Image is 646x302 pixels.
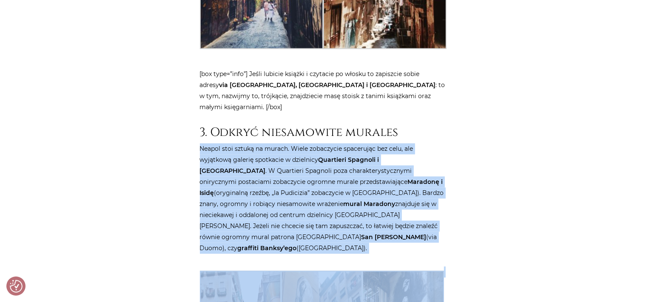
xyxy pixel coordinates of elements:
img: Revisit consent button [10,280,23,293]
strong: via [GEOGRAPHIC_DATA], [GEOGRAPHIC_DATA] i [GEOGRAPHIC_DATA] [219,81,436,89]
strong: San [PERSON_NAME] [361,233,427,241]
strong: mural Maradony [344,200,396,208]
button: Preferencje co do zgód [10,280,23,293]
strong: Maradonę i Isidę [200,178,443,197]
p: [box type=”info”] Jeśli lubicie książki i czytacie po włosku to zapiszcie sobie adresy : to w tym... [200,68,447,113]
strong: graffiti Banksy’ego [238,244,297,252]
h2: 3. Odkryć niesamowite murales [200,125,447,140]
strong: Quartieri Spagnoli i [GEOGRAPHIC_DATA] [200,156,379,175]
p: Neapol stoi sztuką na murach. Wiele zobaczycie spacerując bez celu, ale wyjątkową galerię spotkac... [200,143,447,254]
